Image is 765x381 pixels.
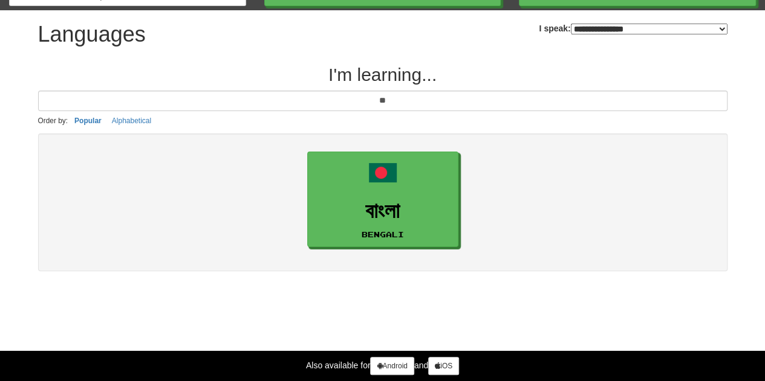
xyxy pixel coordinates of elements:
label: I speak: [539,22,727,34]
select: I speak: [571,24,728,34]
small: Order by: [38,117,68,125]
a: Android [370,357,414,375]
small: Bengali [362,230,404,239]
a: iOS [428,357,459,375]
h2: I'm learning... [38,65,728,85]
a: বাংলাBengali [307,152,458,248]
button: Popular [71,114,105,127]
button: Alphabetical [108,114,155,127]
h3: বাংলা [314,199,452,223]
h1: Languages [38,22,146,46]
